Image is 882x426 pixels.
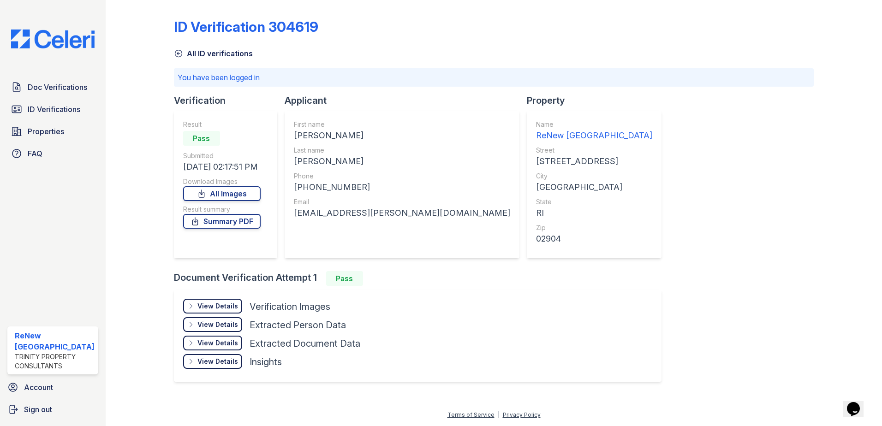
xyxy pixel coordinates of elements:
[250,300,330,313] div: Verification Images
[197,320,238,329] div: View Details
[294,120,510,129] div: First name
[4,378,102,396] a: Account
[4,30,102,48] img: CE_Logo_Blue-a8612792a0a2168367f1c8372b55b34899dd931a85d93a1a3d3e32e68fde9ad4.png
[294,146,510,155] div: Last name
[183,205,261,214] div: Result summary
[536,120,652,142] a: Name ReNew [GEOGRAPHIC_DATA]
[536,232,652,245] div: 02904
[174,18,318,35] div: ID Verification 304619
[15,330,95,352] div: ReNew [GEOGRAPHIC_DATA]
[28,126,64,137] span: Properties
[250,319,346,331] div: Extracted Person Data
[183,177,261,186] div: Download Images
[536,146,652,155] div: Street
[447,411,495,418] a: Terms of Service
[294,172,510,181] div: Phone
[183,131,220,146] div: Pass
[28,148,42,159] span: FAQ
[15,352,95,371] div: Trinity Property Consultants
[536,207,652,219] div: RI
[250,337,360,350] div: Extracted Document Data
[24,404,52,415] span: Sign out
[843,389,873,417] iframe: chat widget
[294,155,510,168] div: [PERSON_NAME]
[178,72,810,83] p: You have been logged in
[174,271,669,286] div: Document Verification Attempt 1
[536,223,652,232] div: Zip
[294,129,510,142] div: [PERSON_NAME]
[7,100,98,118] a: ID Verifications
[197,338,238,348] div: View Details
[294,181,510,194] div: [PHONE_NUMBER]
[285,94,527,107] div: Applicant
[183,120,261,129] div: Result
[28,82,87,93] span: Doc Verifications
[294,197,510,207] div: Email
[536,120,652,129] div: Name
[536,155,652,168] div: [STREET_ADDRESS]
[527,94,669,107] div: Property
[174,94,285,107] div: Verification
[326,271,363,286] div: Pass
[503,411,541,418] a: Privacy Policy
[250,355,282,368] div: Insights
[536,172,652,181] div: City
[498,411,500,418] div: |
[294,207,510,219] div: [EMAIL_ADDRESS][PERSON_NAME][DOMAIN_NAME]
[7,78,98,96] a: Doc Verifications
[183,151,261,160] div: Submitted
[7,122,98,141] a: Properties
[24,382,53,393] span: Account
[197,357,238,366] div: View Details
[183,186,261,201] a: All Images
[536,129,652,142] div: ReNew [GEOGRAPHIC_DATA]
[174,48,253,59] a: All ID verifications
[183,214,261,229] a: Summary PDF
[197,302,238,311] div: View Details
[536,197,652,207] div: State
[536,181,652,194] div: [GEOGRAPHIC_DATA]
[7,144,98,163] a: FAQ
[4,400,102,419] a: Sign out
[28,104,80,115] span: ID Verifications
[183,160,261,173] div: [DATE] 02:17:51 PM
